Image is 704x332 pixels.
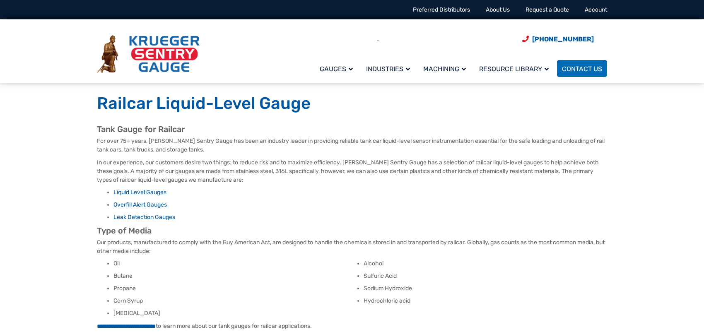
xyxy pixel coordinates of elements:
[113,297,357,305] li: Corn Syrup
[423,65,466,73] span: Machining
[113,189,166,196] a: Liquid Level Gauges
[97,322,607,331] p: to learn more about our tank gauges for railcar applications.
[97,35,200,73] img: Krueger Sentry Gauge
[522,34,594,44] a: Phone Number (920) 434-8860
[113,260,357,268] li: Oil
[97,226,607,236] h2: Type of Media
[364,272,607,280] li: Sulfuric Acid
[413,6,470,13] a: Preferred Distributors
[361,59,418,78] a: Industries
[364,284,607,293] li: Sodium Hydroxide
[97,137,607,154] p: For over 75+ years, [PERSON_NAME] Sentry Gauge has been an industry leader in providing reliable ...
[418,59,474,78] a: Machining
[479,65,549,73] span: Resource Library
[474,59,557,78] a: Resource Library
[97,124,607,135] h2: Tank Gauge for Railcar
[557,60,607,77] a: Contact Us
[97,158,607,184] p: In our experience, our customers desire two things: to reduce risk and to maximize efficiency. [P...
[562,65,602,73] span: Contact Us
[364,297,607,305] li: Hydrochloric acid
[113,272,357,280] li: Butane
[315,59,361,78] a: Gauges
[366,65,410,73] span: Industries
[526,6,569,13] a: Request a Quote
[113,309,357,318] li: [MEDICAL_DATA]
[486,6,510,13] a: About Us
[532,35,594,43] span: [PHONE_NUMBER]
[320,65,353,73] span: Gauges
[585,6,607,13] a: Account
[97,238,607,255] p: Our products, manufactured to comply with the Buy American Act, are designed to handle the chemic...
[113,284,357,293] li: Propane
[97,93,607,114] h1: Railcar Liquid-Level Gauge
[113,214,175,221] a: Leak Detection Gauges
[113,201,167,208] a: Overfill Alert Gauges
[364,260,607,268] li: Alcohol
